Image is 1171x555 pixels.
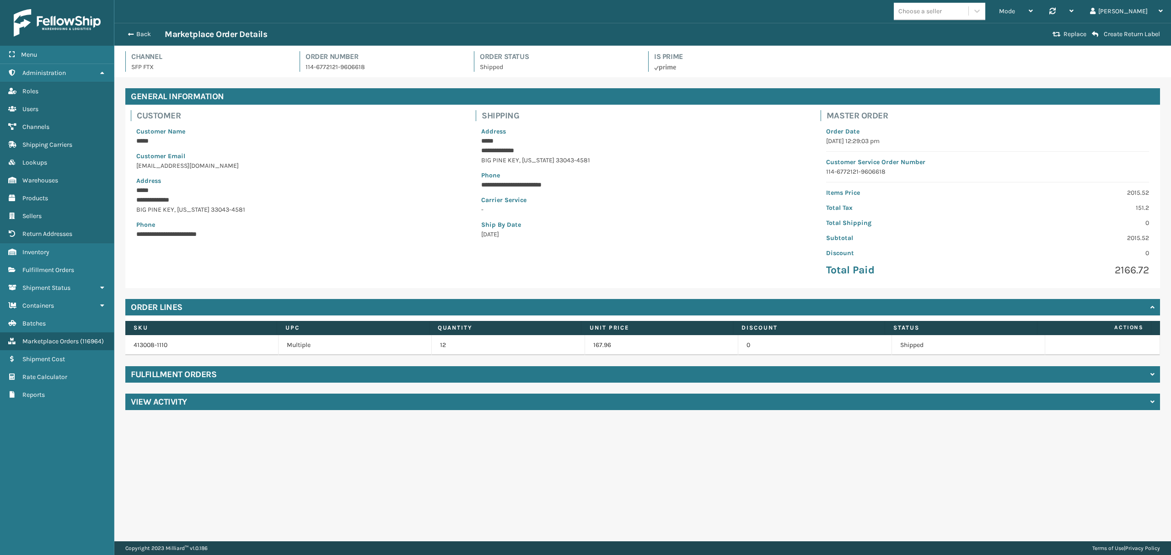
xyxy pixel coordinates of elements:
[21,51,37,59] span: Menu
[22,391,45,399] span: Reports
[22,87,38,95] span: Roles
[826,127,1149,136] p: Order Date
[993,188,1149,197] p: 2015.52
[826,167,1149,176] p: 114-6772121-9606618
[893,324,1028,332] label: Status
[438,324,573,332] label: Quantity
[136,127,459,136] p: Customer Name
[481,229,804,239] p: [DATE]
[1089,30,1163,38] button: Create Return Label
[590,324,725,332] label: Unit Price
[480,62,637,72] p: Shipped
[1053,31,1061,37] i: Replace
[993,248,1149,258] p: 0
[738,335,892,355] td: 0
[136,220,459,229] p: Phone
[80,337,104,345] span: ( 116964 )
[22,355,65,363] span: Shipment Cost
[136,151,459,161] p: Customer Email
[22,69,66,77] span: Administration
[1050,30,1089,38] button: Replace
[892,335,1045,355] td: Shipped
[654,51,811,62] h4: Is Prime
[131,62,289,72] p: SFP FTX
[125,541,208,555] p: Copyright 2023 Milliard™ v 1.0.186
[137,110,465,121] h4: Customer
[741,324,876,332] label: Discount
[306,51,463,62] h4: Order Number
[1092,545,1124,551] a: Terms of Use
[22,266,74,274] span: Fulfillment Orders
[22,212,42,220] span: Sellers
[826,203,982,213] p: Total Tax
[1125,545,1160,551] a: Privacy Policy
[826,248,982,258] p: Discount
[136,161,459,171] p: [EMAIL_ADDRESS][DOMAIN_NAME]
[131,396,187,407] h4: View Activity
[136,205,459,214] p: BIG PINE KEY , [US_STATE] 33043-4581
[481,171,804,180] p: Phone
[826,263,982,277] p: Total Paid
[22,123,49,131] span: Channels
[826,233,982,243] p: Subtotal
[1040,320,1149,335] span: Actions
[134,324,269,332] label: SKU
[22,105,38,113] span: Users
[826,218,982,228] p: Total Shipping
[22,320,46,327] span: Batches
[22,284,70,292] span: Shipment Status
[480,51,637,62] h4: Order Status
[22,337,79,345] span: Marketplace Orders
[993,218,1149,228] p: 0
[22,248,49,256] span: Inventory
[826,136,1149,146] p: [DATE] 12:29:03 pm
[306,62,463,72] p: 114-6772121-9606618
[22,141,72,149] span: Shipping Carriers
[131,302,183,313] h4: Order Lines
[1092,541,1160,555] div: |
[481,128,506,135] span: Address
[993,263,1149,277] p: 2166.72
[481,195,804,205] p: Carrier Service
[279,335,432,355] td: Multiple
[432,335,585,355] td: 12
[136,177,161,185] span: Address
[285,324,420,332] label: UPC
[827,110,1155,121] h4: Master Order
[22,230,72,238] span: Return Addresses
[22,194,48,202] span: Products
[125,88,1160,105] h4: General Information
[585,335,738,355] td: 167.96
[1092,31,1098,38] i: Create Return Label
[481,155,804,165] p: BIG PINE KEY , [US_STATE] 33043-4581
[482,110,810,121] h4: Shipping
[22,159,47,166] span: Lookups
[993,203,1149,213] p: 151.2
[481,205,804,214] p: -
[993,233,1149,243] p: 2015.52
[22,373,67,381] span: Rate Calculator
[131,51,289,62] h4: Channel
[826,188,982,197] p: Items Price
[134,341,167,349] a: 413008-1110
[898,6,942,16] div: Choose a seller
[481,220,804,229] p: Ship By Date
[131,369,216,380] h4: Fulfillment Orders
[826,157,1149,167] p: Customer Service Order Number
[14,9,101,37] img: logo
[22,176,58,184] span: Warehouses
[22,302,54,310] span: Containers
[165,29,267,40] h3: Marketplace Order Details
[123,30,165,38] button: Back
[999,7,1015,15] span: Mode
